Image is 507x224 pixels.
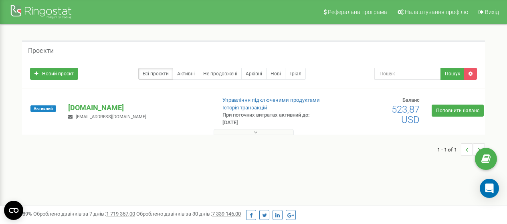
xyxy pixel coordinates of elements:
[76,114,146,119] span: [EMAIL_ADDRESS][DOMAIN_NAME]
[241,68,267,80] a: Архівні
[30,105,56,112] span: Активний
[138,68,173,80] a: Всі проєкти
[328,9,387,15] span: Реферальна програма
[432,105,484,117] a: Поповнити баланс
[266,68,285,80] a: Нові
[437,135,485,163] nav: ...
[173,68,199,80] a: Активні
[285,68,306,80] a: Тріал
[30,68,78,80] a: Новий проєкт
[136,211,241,217] span: Оброблено дзвінків за 30 днів :
[199,68,242,80] a: Не продовжені
[440,68,465,80] button: Пошук
[212,211,241,217] u: 7 339 146,00
[485,9,499,15] span: Вихід
[402,97,420,103] span: Баланс
[374,68,441,80] input: Пошук
[106,211,135,217] u: 1 719 357,00
[68,103,209,113] p: [DOMAIN_NAME]
[4,201,23,220] button: Open CMP widget
[33,211,135,217] span: Оброблено дзвінків за 7 днів :
[28,47,54,54] h5: Проєкти
[405,9,468,15] span: Налаштування профілю
[437,143,461,155] span: 1 - 1 of 1
[222,97,320,103] a: Управління підключеними продуктами
[392,104,420,125] span: 523,87 USD
[222,111,325,126] p: При поточних витратах активний до: [DATE]
[480,179,499,198] div: Open Intercom Messenger
[222,105,267,111] a: Історія транзакцій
